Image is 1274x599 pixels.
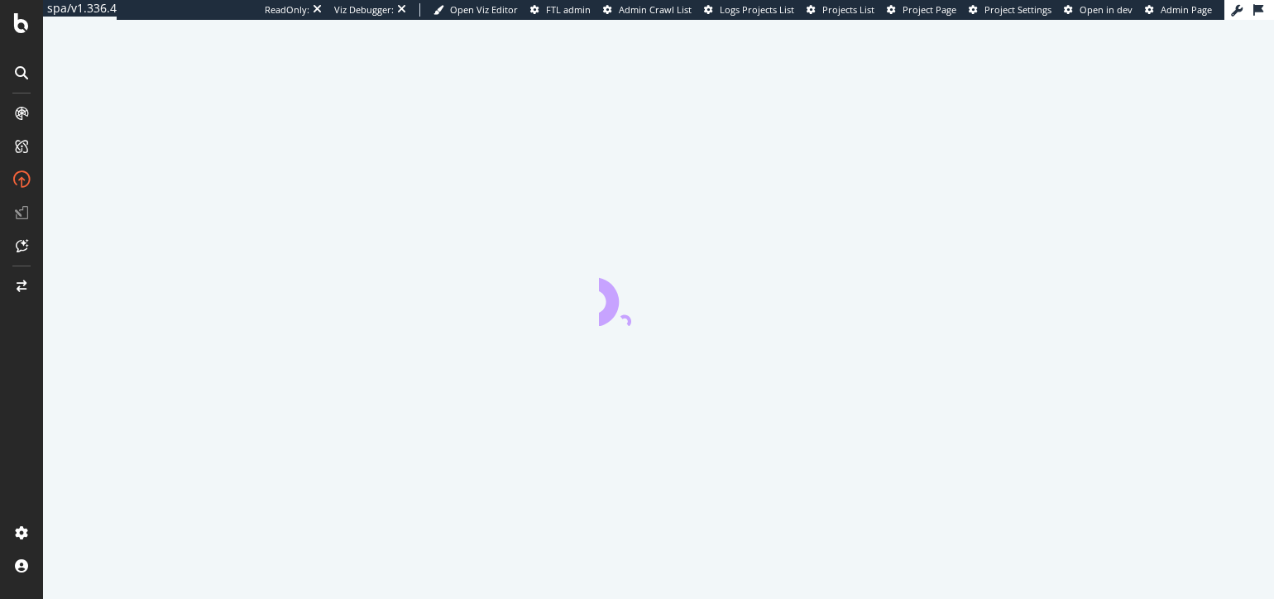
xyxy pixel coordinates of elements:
span: Admin Page [1161,3,1212,16]
span: FTL admin [546,3,591,16]
a: Open Viz Editor [433,3,518,17]
a: FTL admin [530,3,591,17]
span: Open in dev [1080,3,1133,16]
a: Project Settings [969,3,1051,17]
div: animation [599,266,718,326]
a: Project Page [887,3,956,17]
a: Logs Projects List [704,3,794,17]
a: Open in dev [1064,3,1133,17]
a: Admin Page [1145,3,1212,17]
span: Logs Projects List [720,3,794,16]
span: Project Page [903,3,956,16]
div: ReadOnly: [265,3,309,17]
a: Admin Crawl List [603,3,692,17]
span: Project Settings [984,3,1051,16]
span: Projects List [822,3,874,16]
span: Open Viz Editor [450,3,518,16]
div: Viz Debugger: [334,3,394,17]
a: Projects List [807,3,874,17]
span: Admin Crawl List [619,3,692,16]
